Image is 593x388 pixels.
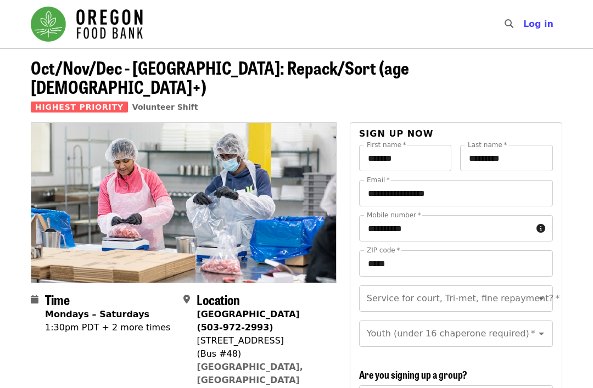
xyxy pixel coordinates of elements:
button: Open [534,291,549,306]
label: Last name [468,142,507,148]
strong: Mondays – Saturdays [45,309,149,319]
div: 1:30pm PDT + 2 more times [45,321,170,334]
span: Sign up now [359,128,434,139]
strong: [GEOGRAPHIC_DATA] (503-972-2993) [197,309,299,333]
i: circle-info icon [536,223,545,234]
button: Log in [514,13,562,35]
i: map-marker-alt icon [183,294,190,305]
span: Oct/Nov/Dec - [GEOGRAPHIC_DATA]: Repack/Sort (age [DEMOGRAPHIC_DATA]+) [31,54,409,99]
div: [STREET_ADDRESS] [197,334,327,347]
span: Location [197,290,240,309]
div: (Bus #48) [197,347,327,361]
label: ZIP code [367,247,400,254]
span: Log in [523,19,553,29]
img: Oregon Food Bank - Home [31,7,143,42]
span: Time [45,290,70,309]
input: Search [520,11,529,37]
span: Are you signing up a group? [359,367,467,381]
i: calendar icon [31,294,38,305]
img: Oct/Nov/Dec - Beaverton: Repack/Sort (age 10+) organized by Oregon Food Bank [31,123,336,282]
span: Highest Priority [31,102,128,113]
input: Mobile number [359,215,532,241]
input: Email [359,180,553,206]
i: search icon [505,19,513,29]
label: First name [367,142,406,148]
a: Volunteer Shift [132,103,198,111]
input: ZIP code [359,250,553,277]
button: Open [534,326,549,341]
input: Last name [460,145,553,171]
label: Mobile number [367,212,421,218]
input: First name [359,145,452,171]
label: Email [367,177,390,183]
